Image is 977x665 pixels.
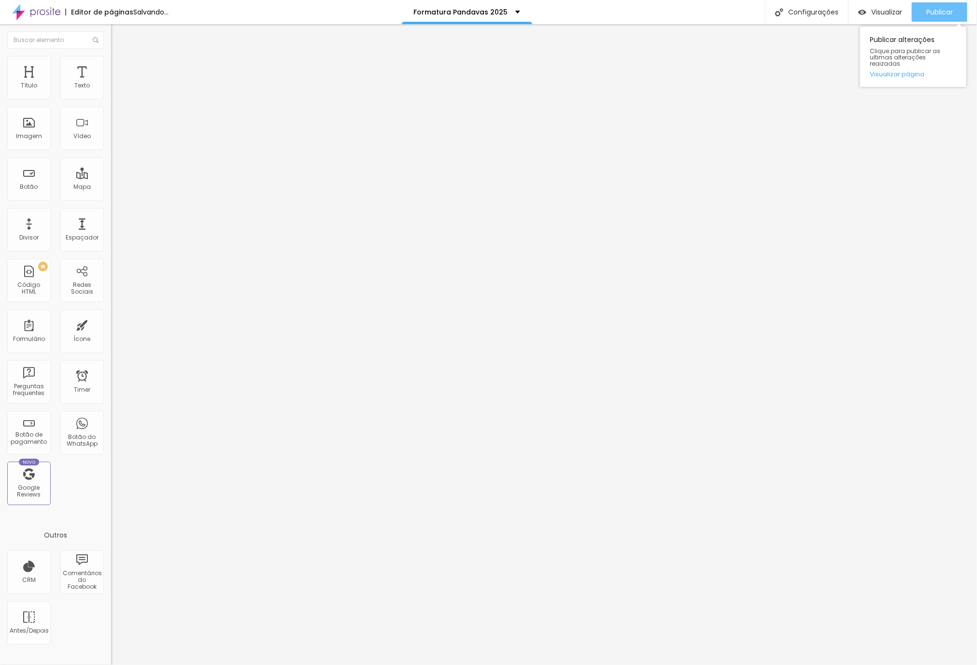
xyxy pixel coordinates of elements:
div: CRM [22,577,36,583]
img: Icone [93,37,99,43]
div: Perguntas frequentes [10,383,48,397]
p: Formatura Pandavas 2025 [414,9,508,15]
div: Salvando... [133,9,169,15]
div: Antes/Depois [10,627,48,634]
div: Texto [74,82,90,89]
span: Clique para publicar as ultimas alterações reaizadas [870,48,957,67]
div: Espaçador [66,234,99,241]
a: Visualizar página [870,71,957,77]
span: Visualizar [871,8,902,16]
div: Botão de pagamento [10,431,48,445]
div: Novo [19,459,40,466]
button: Visualizar [849,2,912,22]
span: Publicar [926,8,953,16]
div: Publicar alterações [860,27,966,87]
div: Vídeo [73,133,91,140]
div: Botão [20,184,38,190]
div: Mapa [73,184,91,190]
div: Comentários do Facebook [63,570,101,591]
input: Buscar elemento [7,31,104,49]
div: Google Reviews [10,484,48,498]
iframe: Editor [111,24,977,665]
img: view-1.svg [858,8,866,16]
div: Formulário [13,336,45,342]
div: Redes Sociais [63,282,101,296]
div: Divisor [19,234,39,241]
div: Imagem [16,133,42,140]
img: Icone [775,8,783,16]
div: Ícone [74,336,91,342]
div: Botão do WhatsApp [63,434,101,448]
div: Timer [74,386,90,393]
button: Publicar [912,2,967,22]
div: Título [21,82,37,89]
div: Editor de páginas [65,9,133,15]
div: Código HTML [10,282,48,296]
